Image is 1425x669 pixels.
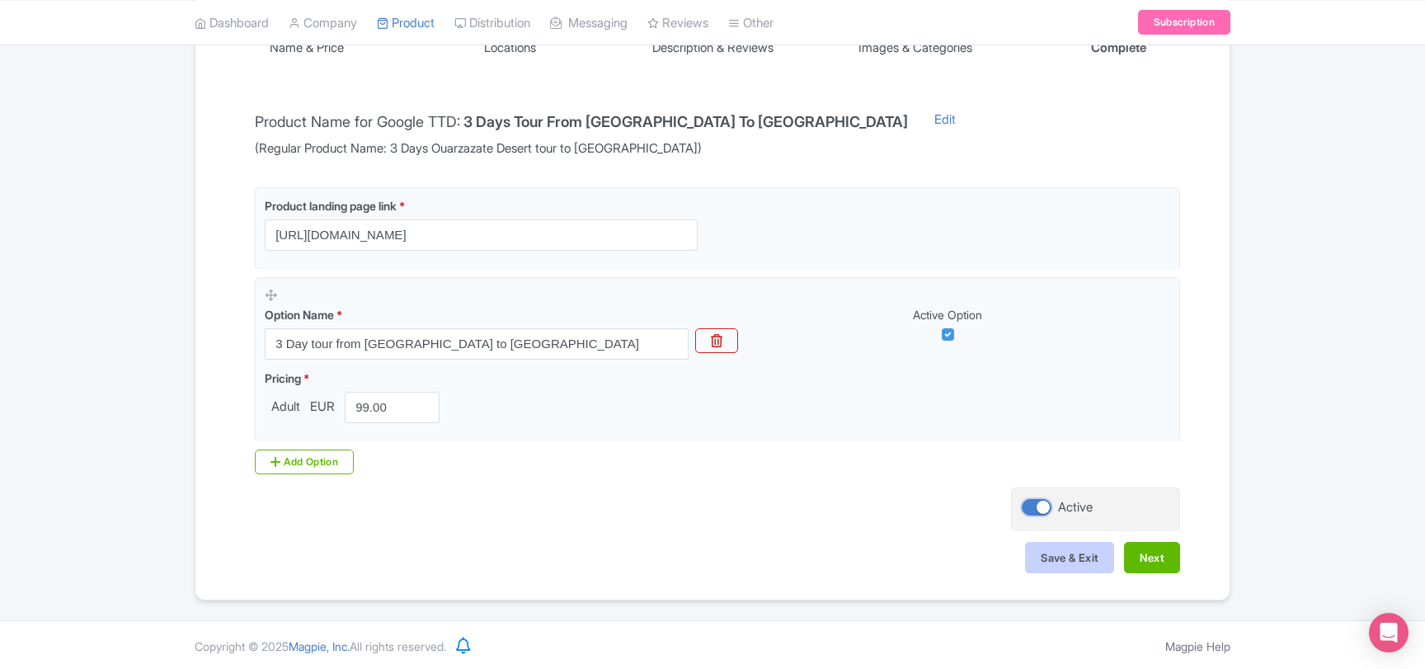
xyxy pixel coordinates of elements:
div: Add Option [255,450,354,474]
a: Subscription [1138,10,1230,35]
h4: 3 Days Tour From [GEOGRAPHIC_DATA] To [GEOGRAPHIC_DATA] [463,114,908,130]
span: Magpie, Inc. [289,639,350,653]
a: Magpie Help [1165,639,1230,653]
input: 0.00 [345,392,440,423]
div: Open Intercom Messenger [1369,613,1409,653]
button: Next [1124,542,1180,573]
span: Pricing [265,371,301,385]
span: Active Option [913,308,982,322]
span: Product Name for Google TTD: [255,113,460,130]
span: Adult [265,398,307,417]
span: Option Name [265,308,334,322]
span: Product landing page link [265,199,397,213]
input: Product landing page link [265,219,698,251]
a: Edit [918,111,972,158]
button: Save & Exit [1025,542,1114,573]
span: EUR [307,398,338,417]
span: (Regular Product Name: 3 Days Ouarzazate Desert tour to [GEOGRAPHIC_DATA]) [255,139,908,158]
div: Active [1058,498,1093,517]
div: Copyright © 2025 All rights reserved. [185,638,456,655]
input: Option Name [265,328,689,360]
